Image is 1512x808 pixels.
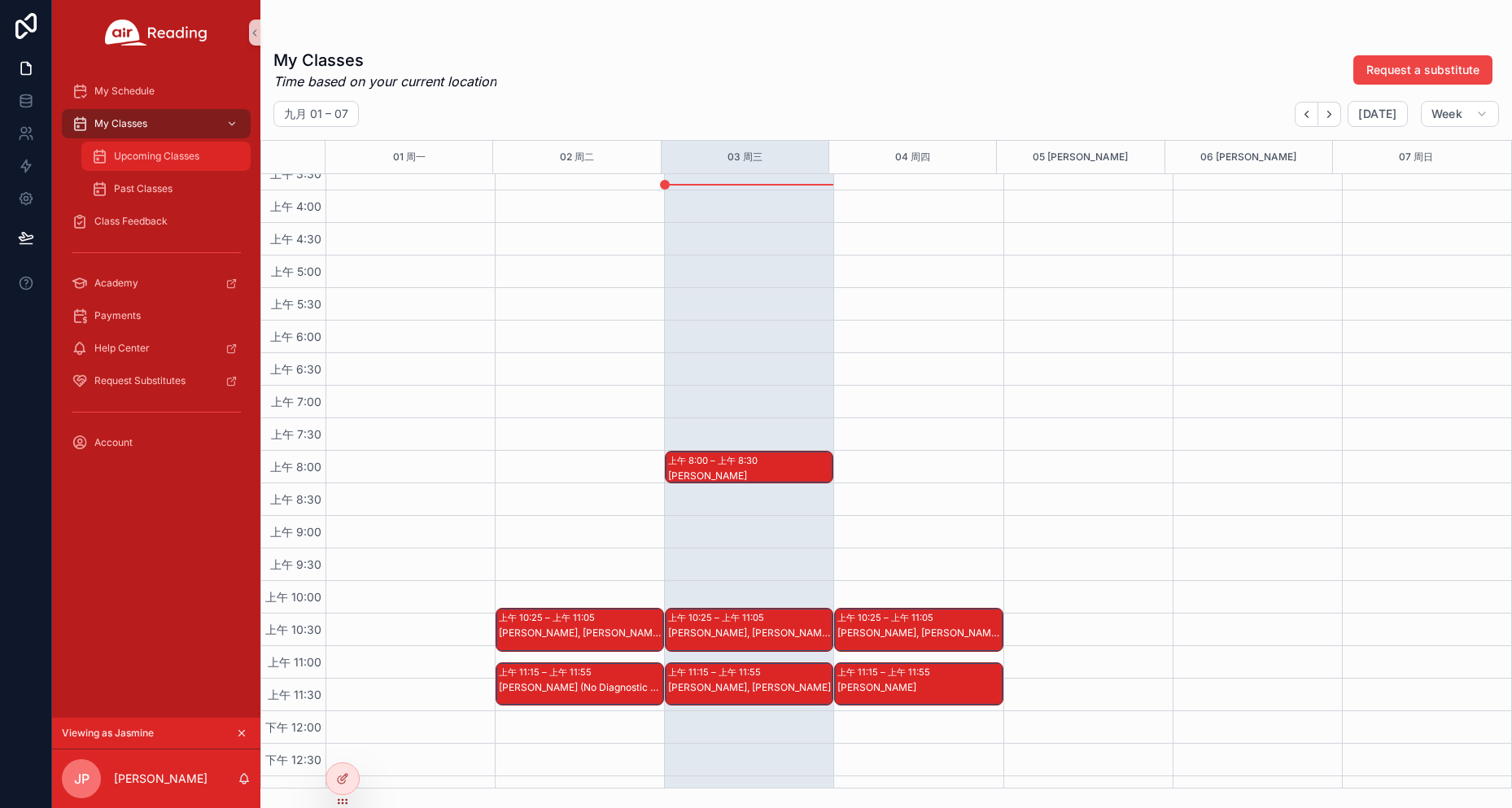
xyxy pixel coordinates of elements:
button: Request a substitute [1353,55,1492,85]
div: [PERSON_NAME] (No Diagnostic Needed), Alaura T (No Diagnostic Needed) [499,681,662,694]
img: App logo [105,20,208,46]
span: 上午 10:00 [261,590,326,604]
span: My Classes [94,117,147,130]
div: 上午 10:25 – 上午 11:05 [837,609,937,626]
span: 上午 9:30 [266,557,326,571]
span: 上午 5:30 [267,297,326,311]
span: 上午 4:30 [266,232,326,246]
a: Help Center [62,334,251,363]
span: My Schedule [94,85,155,98]
span: 上午 6:00 [266,330,326,343]
button: Back [1295,102,1318,127]
a: Academy [62,269,251,298]
span: Request a substitute [1366,62,1479,78]
div: 上午 10:25 – 上午 11:05[PERSON_NAME], [PERSON_NAME] A [496,609,663,650]
div: 上午 11:15 – 上午 11:55 [668,664,765,680]
button: 05 [PERSON_NAME] [1033,141,1128,173]
div: [PERSON_NAME], [PERSON_NAME] [668,681,832,694]
h2: 九月 01 – 07 [284,106,348,122]
button: 06 [PERSON_NAME] [1200,141,1296,173]
button: 07 周日 [1399,141,1433,173]
span: 上午 9:00 [266,525,326,539]
span: 下午 12:00 [261,720,326,734]
em: Time based on your current location [273,72,496,91]
span: 上午 8:00 [266,460,326,474]
span: 上午 10:30 [261,622,326,636]
div: [PERSON_NAME], [PERSON_NAME] A [499,627,662,640]
a: Upcoming Classes [81,142,251,171]
div: 上午 8:00 – 上午 8:30[PERSON_NAME] [666,452,832,483]
span: 上午 6:30 [266,362,326,376]
a: Past Classes [81,174,251,203]
span: Payments [94,309,141,322]
span: 上午 7:30 [267,427,326,441]
a: Account [62,428,251,457]
span: Week [1431,107,1462,121]
button: 04 周四 [895,141,930,173]
div: 上午 11:15 – 上午 11:55[PERSON_NAME], [PERSON_NAME] [666,663,832,705]
div: 上午 8:00 – 上午 8:30 [668,452,762,469]
a: My Schedule [62,76,251,106]
a: My Classes [62,109,251,138]
span: 上午 11:00 [264,655,326,669]
span: 下午 1:00 [269,785,326,799]
button: [DATE] [1348,101,1407,127]
span: [DATE] [1358,107,1396,121]
button: 02 周二 [560,141,594,173]
div: 上午 10:25 – 上午 11:05[PERSON_NAME], [PERSON_NAME] A [666,609,832,650]
a: Request Substitutes [62,366,251,395]
span: 上午 3:30 [266,167,326,181]
span: Upcoming Classes [114,150,199,163]
a: Payments [62,301,251,330]
button: Week [1421,101,1499,127]
div: 上午 10:25 – 上午 11:05[PERSON_NAME], [PERSON_NAME] A [835,609,1002,650]
div: scrollable content [52,65,260,478]
span: 上午 5:00 [267,264,326,278]
span: Viewing as Jasmine [62,727,154,740]
div: [PERSON_NAME] [668,470,832,483]
span: Academy [94,277,138,290]
span: 下午 12:30 [261,753,326,767]
span: 上午 4:00 [266,199,326,213]
span: 上午 8:30 [266,492,326,506]
div: 上午 11:15 – 上午 11:55 [837,664,934,680]
span: JP [74,769,90,788]
div: 上午 11:15 – 上午 11:55[PERSON_NAME] (No Diagnostic Needed), Alaura T (No Diagnostic Needed) [496,663,663,705]
div: [PERSON_NAME] [837,681,1001,694]
div: 上午 11:15 – 上午 11:55[PERSON_NAME] [835,663,1002,705]
span: Help Center [94,342,150,355]
a: Class Feedback [62,207,251,236]
span: Class Feedback [94,215,168,228]
div: 上午 11:15 – 上午 11:55 [499,664,596,680]
button: 03 周三 [728,141,763,173]
span: 上午 7:00 [267,395,326,408]
span: 上午 11:30 [264,688,326,701]
span: Account [94,436,133,449]
div: [PERSON_NAME], [PERSON_NAME] A [668,627,832,640]
span: Request Substitutes [94,374,186,387]
div: 上午 10:25 – 上午 11:05 [668,609,768,626]
h1: My Classes [273,49,496,72]
button: 01 周一 [393,141,426,173]
button: Next [1318,102,1341,127]
div: [PERSON_NAME], [PERSON_NAME] A [837,627,1001,640]
span: Past Classes [114,182,173,195]
p: [PERSON_NAME] [114,771,208,787]
div: 上午 10:25 – 上午 11:05 [499,609,599,626]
